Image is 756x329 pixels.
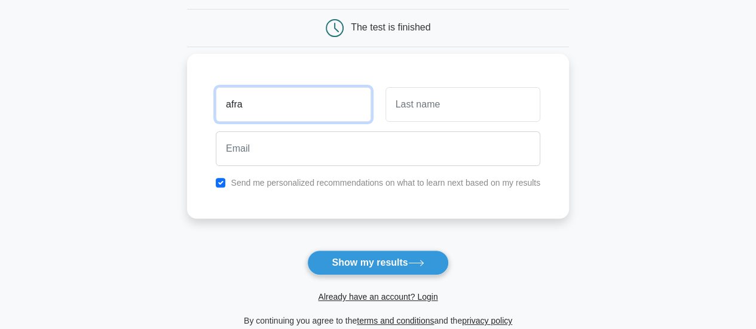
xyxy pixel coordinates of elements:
[318,292,437,302] a: Already have an account? Login
[307,250,448,275] button: Show my results
[462,316,512,325] a: privacy policy
[385,87,540,122] input: Last name
[180,313,576,328] div: By continuing you agree to the and the
[216,87,371,122] input: First name
[216,131,540,166] input: Email
[357,316,434,325] a: terms and conditions
[231,178,540,187] label: Send me personalized recommendations on what to learn next based on my results
[351,22,430,32] div: The test is finished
